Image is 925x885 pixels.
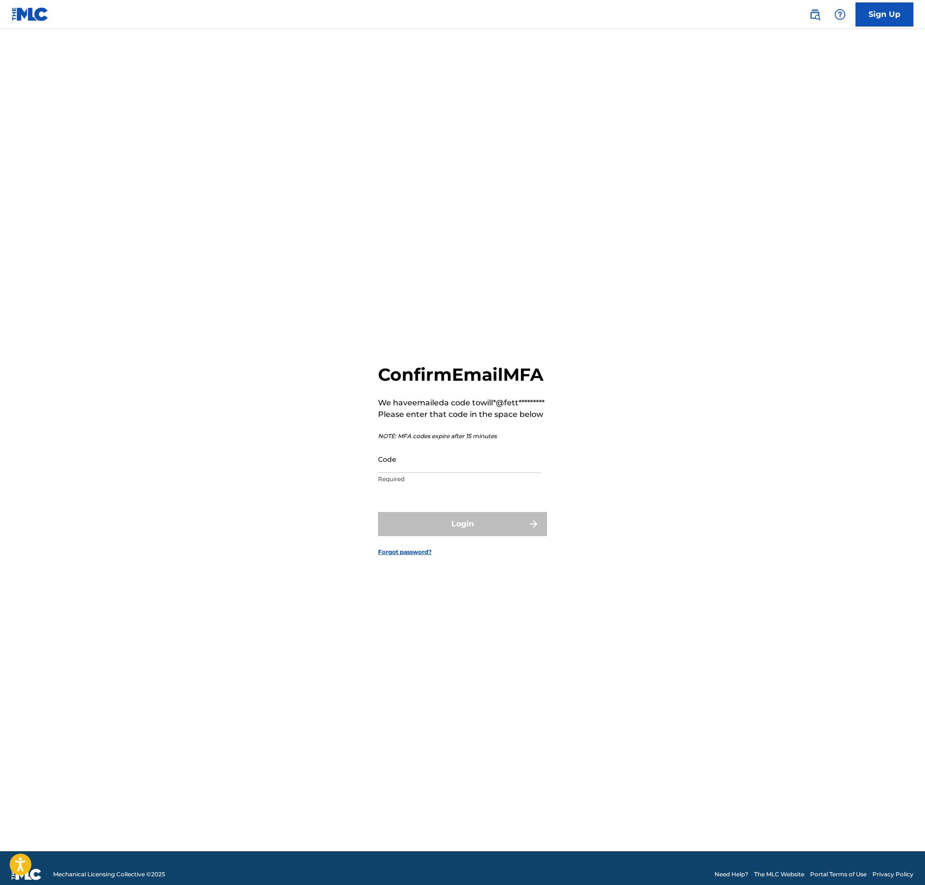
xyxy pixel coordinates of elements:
h2: Confirm Email MFA [378,364,545,386]
div: Help [830,5,850,24]
a: Forgot password? [378,548,432,556]
p: Required [378,475,541,484]
span: Mechanical Licensing Collective © 2025 [53,870,165,879]
img: MLC Logo [12,7,49,21]
img: help [834,9,846,20]
a: Privacy Policy [872,870,913,879]
a: Public Search [805,5,825,24]
a: Sign Up [855,2,913,27]
img: logo [12,869,42,880]
a: The MLC Website [754,870,804,879]
iframe: Chat Widget [877,839,925,885]
a: Need Help? [715,870,748,879]
p: NOTE: MFA codes expire after 15 minutes [378,432,545,441]
p: Please enter that code in the space below [378,409,545,420]
a: Portal Terms of Use [810,870,867,879]
img: search [809,9,821,20]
